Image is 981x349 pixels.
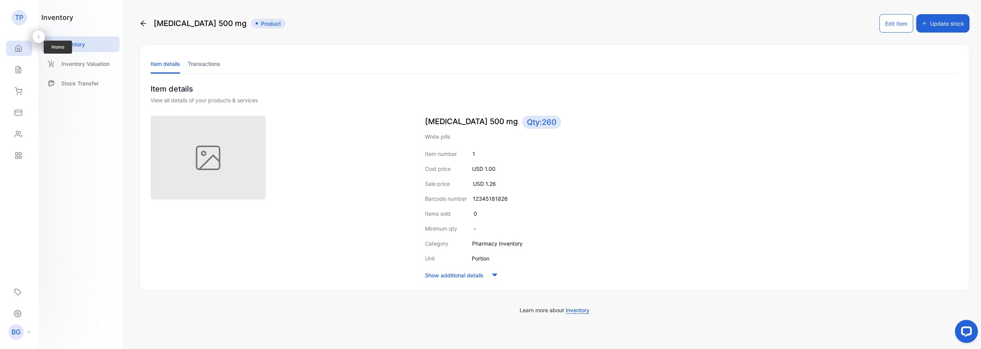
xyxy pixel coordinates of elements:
div: [MEDICAL_DATA] 500 mg [139,14,285,33]
p: Minimum qty [425,224,457,233]
p: Items sold [425,210,451,218]
p: BG [11,327,21,337]
a: Inventory [41,36,120,52]
p: Barcode number [425,195,467,203]
p: Portion [472,254,489,262]
span: USD 1.00 [472,165,495,172]
iframe: LiveChat chat widget [949,317,981,349]
p: Unit [425,254,435,262]
p: Item number [425,150,457,158]
p: 12345181826 [473,195,508,203]
p: [MEDICAL_DATA] 500 mg [425,116,958,129]
p: Inventory Valuation [61,60,110,68]
img: item [151,116,266,200]
li: Item details [151,54,180,74]
p: - [474,224,476,233]
span: Qty: 260 [522,116,561,129]
p: TP [15,13,23,23]
div: View all details of your products & services [151,96,958,104]
a: Inventory Valuation [41,56,120,72]
p: Learn more about [139,306,970,314]
span: Inventory [566,307,589,314]
p: White pills [425,133,958,141]
p: Sale price [425,180,450,188]
p: Item details [151,83,958,95]
button: Update stock [916,14,970,33]
p: 1 [472,150,475,158]
p: Category [425,239,448,247]
span: USD 1.26 [473,180,496,187]
p: Inventory [61,40,85,48]
p: 0 [474,210,477,218]
button: Edit Item [879,14,913,33]
p: Cost price [425,165,451,173]
p: Show additional details [425,271,484,279]
a: Stock Transfer [41,75,120,91]
li: Transactions [188,54,220,74]
p: Pharmacy Inventory [472,239,523,247]
p: Stock Transfer [61,79,98,87]
span: Product [251,19,285,28]
h1: inventory [41,12,73,23]
span: Home [44,41,72,54]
